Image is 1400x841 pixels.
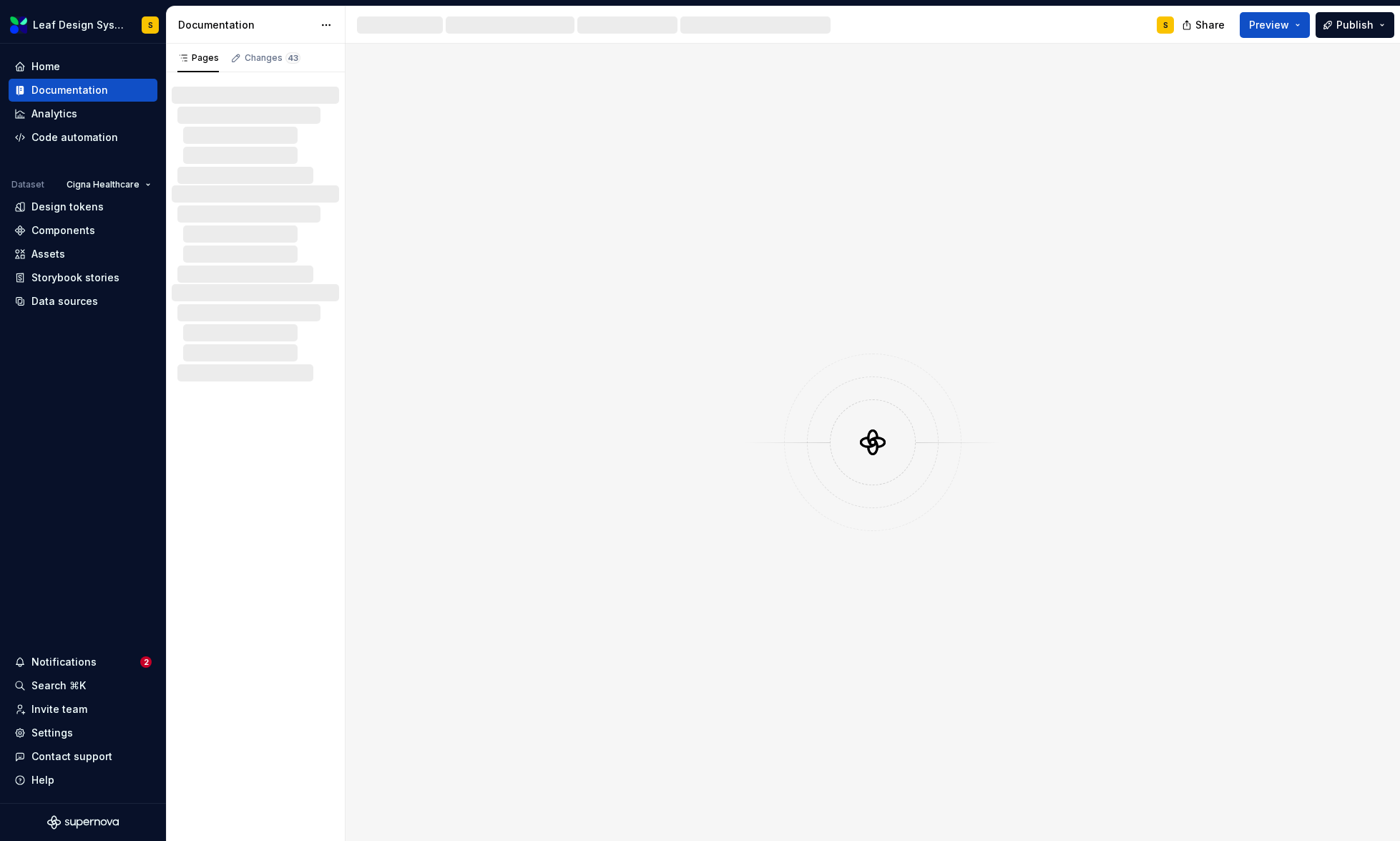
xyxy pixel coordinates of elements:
[9,219,157,242] a: Components
[9,290,157,313] a: Data sources
[177,52,219,64] div: Pages
[31,726,73,740] div: Settings
[245,52,300,64] div: Changes
[1336,18,1374,32] span: Publish
[47,815,119,830] svg: Supernova Logo
[9,79,157,102] a: Documentation
[285,52,300,64] span: 43
[67,179,139,190] span: Cigna Healthcare
[31,773,54,787] div: Help
[11,179,44,190] div: Dataset
[9,745,157,768] button: Contact support
[178,18,313,32] div: Documentation
[9,769,157,792] button: Help
[31,271,119,285] div: Storybook stories
[31,247,65,261] div: Assets
[9,266,157,289] a: Storybook stories
[9,674,157,697] button: Search ⌘K
[9,195,157,218] a: Design tokens
[31,655,97,669] div: Notifications
[1249,18,1289,32] span: Preview
[10,16,27,34] img: 6e787e26-f4c0-4230-8924-624fe4a2d214.png
[9,721,157,744] a: Settings
[148,19,153,31] div: S
[1163,19,1168,31] div: S
[9,243,157,266] a: Assets
[60,175,157,195] button: Cigna Healthcare
[1175,12,1234,38] button: Share
[140,656,152,668] span: 2
[31,200,104,214] div: Design tokens
[9,651,157,674] button: Notifications2
[33,18,124,32] div: Leaf Design System
[1316,12,1394,38] button: Publish
[9,698,157,721] a: Invite team
[31,749,112,764] div: Contact support
[31,294,98,308] div: Data sources
[31,107,77,121] div: Analytics
[31,223,95,238] div: Components
[31,83,108,97] div: Documentation
[31,130,118,145] div: Code automation
[31,59,60,74] div: Home
[31,702,87,716] div: Invite team
[1195,18,1225,32] span: Share
[9,55,157,78] a: Home
[31,679,86,693] div: Search ⌘K
[9,126,157,149] a: Code automation
[1240,12,1310,38] button: Preview
[3,9,163,40] button: Leaf Design SystemS
[9,102,157,125] a: Analytics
